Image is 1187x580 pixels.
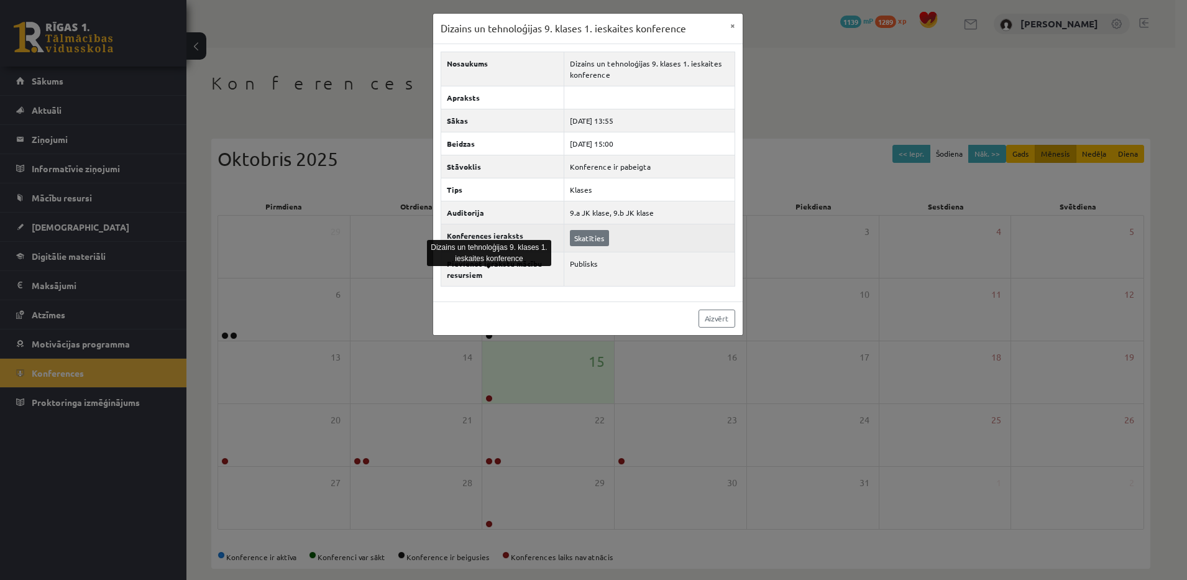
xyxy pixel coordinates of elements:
[441,109,564,132] th: Sākas
[441,86,564,109] th: Apraksts
[427,240,551,266] div: Dizains un tehnoloģijas 9. klases 1. ieskaites konference
[441,52,564,86] th: Nosaukums
[441,252,564,286] th: Pievienot ierakstu mācību resursiem
[441,201,564,224] th: Auditorija
[441,21,686,36] h3: Dizains un tehnoloģijas 9. klases 1. ieskaites konference
[441,132,564,155] th: Beidzas
[564,155,735,178] td: Konference ir pabeigta
[570,230,609,246] a: Skatīties
[441,178,564,201] th: Tips
[564,252,735,286] td: Publisks
[564,109,735,132] td: [DATE] 13:55
[564,132,735,155] td: [DATE] 15:00
[723,14,743,37] button: ×
[564,178,735,201] td: Klases
[441,224,564,252] th: Konferences ieraksts
[699,310,735,328] a: Aizvērt
[441,155,564,178] th: Stāvoklis
[564,201,735,224] td: 9.a JK klase, 9.b JK klase
[564,52,735,86] td: Dizains un tehnoloģijas 9. klases 1. ieskaites konference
